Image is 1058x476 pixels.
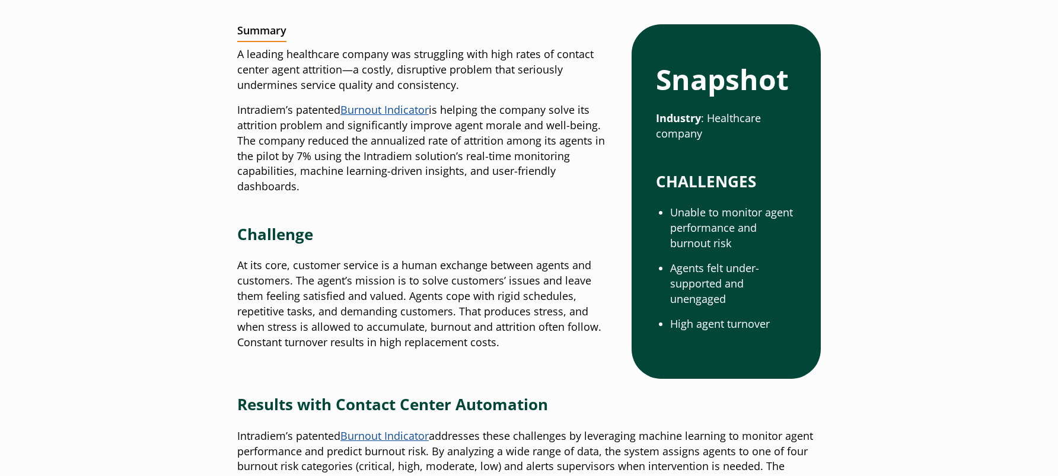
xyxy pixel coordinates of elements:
[237,394,548,415] strong: Results with Contact Center Automation
[237,24,286,42] h2: Summary
[670,317,796,332] li: High agent turnover
[656,111,701,125] strong: Industry
[237,103,613,194] p: Intradiem’s patented is helping the company solve its attrition problem and significantly improve...
[237,223,313,245] strong: Challenge
[340,429,429,443] a: Burnout Indicator
[237,258,613,350] p: At its core, customer service is a human exchange between agents and customers. The agent’s missi...
[656,111,796,142] p: : Healthcare company
[670,261,796,307] li: Agents felt under-supported and unengaged
[656,60,789,98] strong: Snapshot
[670,205,796,251] li: Unable to monitor agent performance and burnout risk
[656,171,756,192] strong: CHALLENGES
[340,103,429,117] a: Burnout Indicator
[237,47,613,93] p: A leading healthcare company was struggling with high rates of contact center agent attrition—a c...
